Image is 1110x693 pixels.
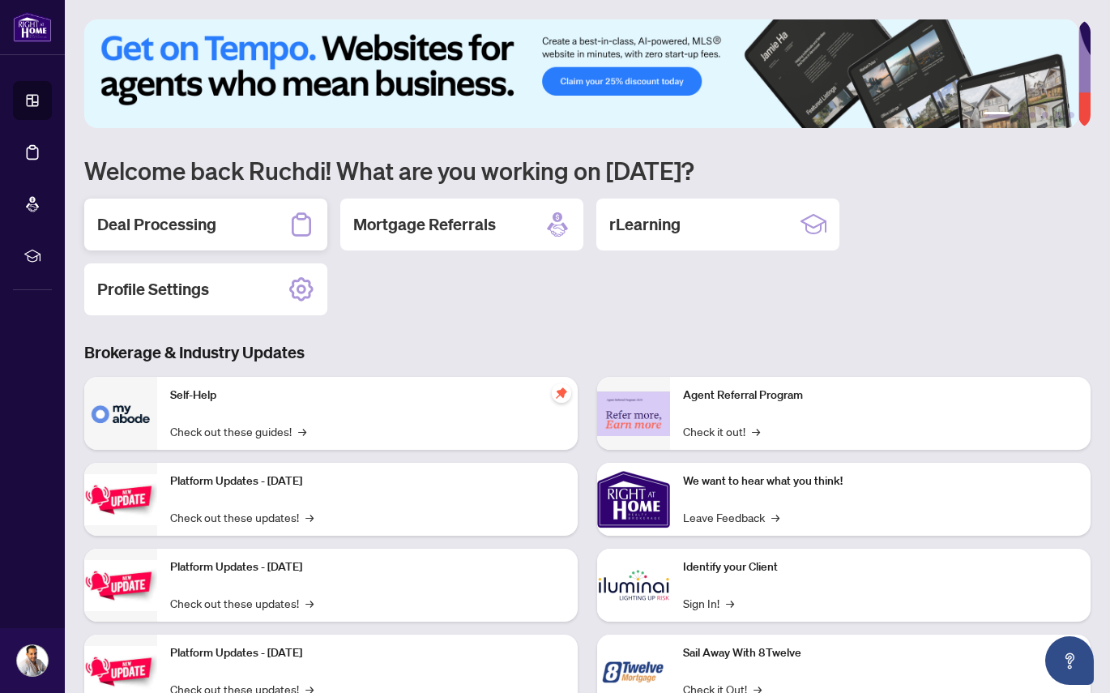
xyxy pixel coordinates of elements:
[683,644,1078,662] p: Sail Away With 8Twelve
[683,594,734,612] a: Sign In!→
[683,558,1078,576] p: Identify your Client
[597,463,670,536] img: We want to hear what you think!
[170,644,565,662] p: Platform Updates - [DATE]
[726,594,734,612] span: →
[1042,112,1048,118] button: 4
[771,508,779,526] span: →
[552,383,571,403] span: pushpin
[1029,112,1035,118] button: 3
[305,594,314,612] span: →
[683,422,760,440] a: Check it out!→
[170,473,565,490] p: Platform Updates - [DATE]
[170,508,314,526] a: Check out these updates!→
[683,508,779,526] a: Leave Feedback→
[84,155,1091,186] h1: Welcome back Ruchdi! What are you working on [DATE]?
[97,213,216,236] h2: Deal Processing
[683,473,1078,490] p: We want to hear what you think!
[170,594,314,612] a: Check out these updates!→
[305,508,314,526] span: →
[353,213,496,236] h2: Mortgage Referrals
[170,422,306,440] a: Check out these guides!→
[597,549,670,622] img: Identify your Client
[17,645,48,676] img: Profile Icon
[752,422,760,440] span: →
[1068,112,1074,118] button: 6
[84,19,1078,128] img: Slide 0
[609,213,681,236] h2: rLearning
[97,278,209,301] h2: Profile Settings
[683,387,1078,404] p: Agent Referral Program
[597,391,670,436] img: Agent Referral Program
[170,558,565,576] p: Platform Updates - [DATE]
[84,341,1091,364] h3: Brokerage & Industry Updates
[298,422,306,440] span: →
[13,12,52,42] img: logo
[84,474,157,525] img: Platform Updates - July 21, 2025
[1055,112,1061,118] button: 5
[170,387,565,404] p: Self-Help
[984,112,1010,118] button: 1
[84,560,157,611] img: Platform Updates - July 8, 2025
[1016,112,1022,118] button: 2
[84,377,157,450] img: Self-Help
[1045,636,1094,685] button: Open asap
